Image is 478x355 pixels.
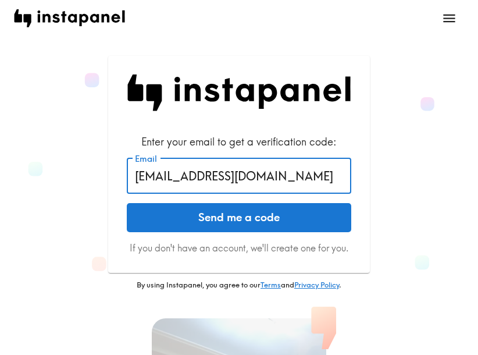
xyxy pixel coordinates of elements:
a: Privacy Policy [294,280,339,289]
p: If you don't have an account, we'll create one for you. [127,242,351,254]
label: Email [135,152,157,165]
a: Terms [261,280,281,289]
div: Enter your email to get a verification code: [127,134,351,149]
button: Send me a code [127,203,351,232]
img: Instapanel [127,74,351,111]
button: open menu [434,3,464,33]
p: By using Instapanel, you agree to our and . [108,280,370,290]
img: instapanel [14,9,125,27]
